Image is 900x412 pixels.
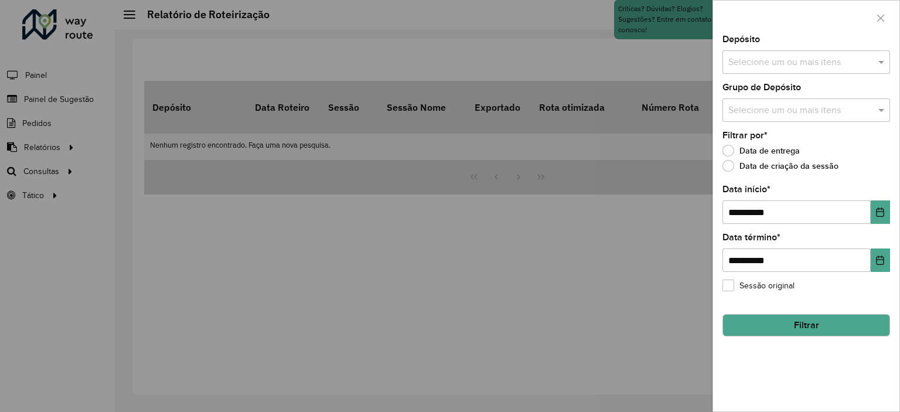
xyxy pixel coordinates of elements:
label: Depósito [722,32,760,46]
label: Data de criação da sessão [722,160,838,172]
label: Data término [722,230,780,244]
label: Data de entrega [722,145,800,156]
label: Data início [722,182,771,196]
label: Grupo de Depósito [722,80,801,94]
label: Sessão original [722,280,795,292]
button: Filtrar [722,314,890,336]
label: Filtrar por [722,128,768,142]
button: Choose Date [871,248,890,272]
button: Choose Date [871,200,890,224]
